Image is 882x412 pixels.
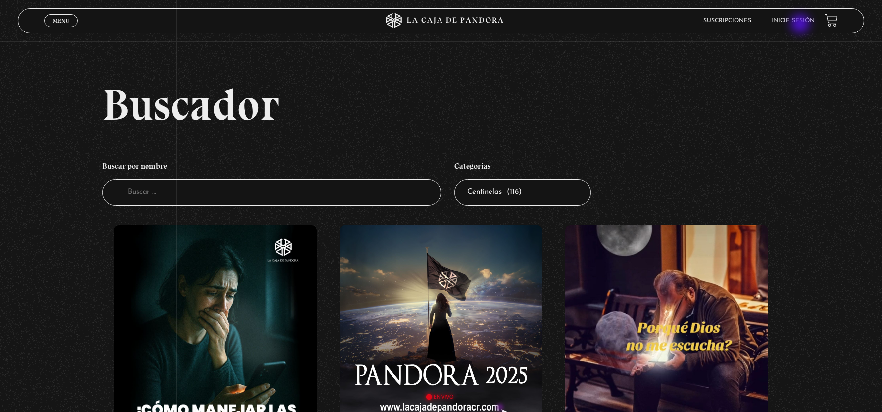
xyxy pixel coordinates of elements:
[102,156,441,179] h4: Buscar por nombre
[53,18,69,24] span: Menu
[49,26,73,33] span: Cerrar
[102,82,865,127] h2: Buscador
[454,156,591,179] h4: Categorías
[771,18,815,24] a: Inicie sesión
[825,14,838,27] a: View your shopping cart
[703,18,751,24] a: Suscripciones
